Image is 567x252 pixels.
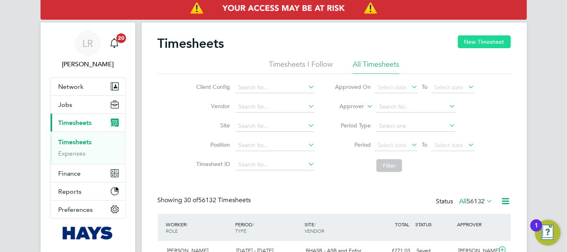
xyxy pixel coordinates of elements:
span: ROLE [166,227,178,234]
button: Preferences [51,201,125,218]
label: Site [194,122,230,129]
a: Expenses [59,150,86,157]
span: To [419,139,430,150]
li: All Timesheets [353,59,399,74]
span: To [419,82,430,92]
button: New Timesheet [458,35,511,48]
span: Select date [434,141,463,149]
span: Reports [59,188,82,195]
label: Approved On [335,83,371,90]
span: 30 of [184,196,199,204]
div: Showing [158,196,253,205]
label: Vendor [194,102,230,110]
span: TYPE [235,227,246,234]
span: / [314,221,316,227]
div: PERIOD [233,217,303,238]
div: STATUS [414,217,455,232]
button: Filter [376,159,402,172]
label: All [459,197,493,205]
div: Status [436,196,495,207]
input: Search for... [236,121,315,132]
a: Timesheets [59,138,92,146]
input: Search for... [236,101,315,113]
a: Go to home page [50,227,126,240]
input: Search for... [236,82,315,93]
div: Timesheets [51,131,125,164]
input: Select one [376,121,455,132]
span: 20 [116,33,126,43]
li: Timesheets I Follow [269,59,333,74]
label: Period Type [335,122,371,129]
input: Search for... [236,159,315,170]
div: 1 [534,225,538,236]
label: Period [335,141,371,148]
a: 20 [106,31,122,56]
span: TOTAL [395,221,410,227]
span: Network [59,83,84,90]
span: / [252,221,254,227]
label: Approver [328,102,364,111]
button: Network [51,78,125,95]
span: Select date [378,84,406,91]
span: Lewis Railton [50,59,126,69]
label: Position [194,141,230,148]
span: Select date [434,84,463,91]
input: Search for... [376,101,455,113]
img: hays-logo-retina.png [63,227,113,240]
label: Client Config [194,83,230,90]
a: LR[PERSON_NAME] [50,31,126,69]
span: 56132 Timesheets [184,196,251,204]
input: Search for... [236,140,315,151]
span: Preferences [59,206,93,213]
button: Jobs [51,96,125,113]
span: Timesheets [59,119,92,127]
span: / [187,221,188,227]
button: Reports [51,182,125,200]
span: Select date [378,141,406,149]
div: SITE [303,217,372,238]
button: Finance [51,164,125,182]
span: Jobs [59,101,73,109]
button: Open Resource Center, 1 new notification [535,220,561,246]
span: LR [82,38,93,49]
span: 56132 [467,197,485,205]
div: WORKER [164,217,234,238]
h2: Timesheets [158,35,224,51]
div: APPROVER [455,217,497,232]
span: Finance [59,170,81,177]
span: VENDOR [305,227,324,234]
button: Timesheets [51,114,125,131]
label: Timesheet ID [194,160,230,168]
